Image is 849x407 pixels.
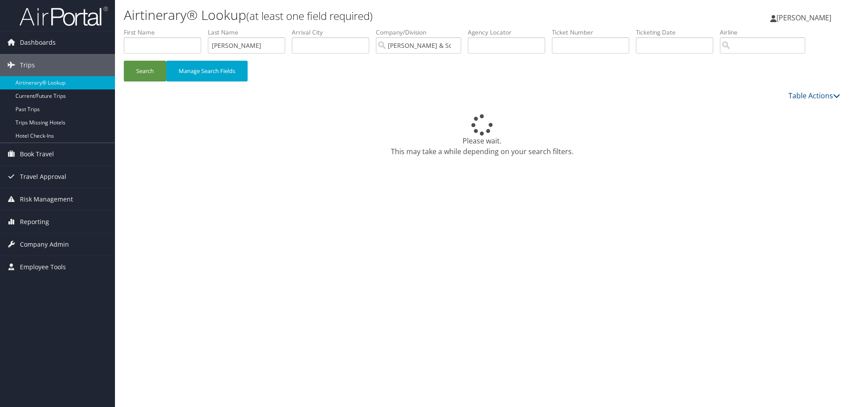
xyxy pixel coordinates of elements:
[166,61,248,81] button: Manage Search Fields
[636,28,720,37] label: Ticketing Date
[20,256,66,278] span: Employee Tools
[246,8,373,23] small: (at least one field required)
[788,91,840,101] a: Table Actions
[208,28,292,37] label: Last Name
[376,28,468,37] label: Company/Division
[552,28,636,37] label: Ticket Number
[20,233,69,256] span: Company Admin
[20,188,73,210] span: Risk Management
[124,114,840,157] div: Please wait. This may take a while depending on your search filters.
[20,143,54,165] span: Book Travel
[124,28,208,37] label: First Name
[770,4,840,31] a: [PERSON_NAME]
[20,31,56,54] span: Dashboards
[20,166,66,188] span: Travel Approval
[468,28,552,37] label: Agency Locator
[776,13,831,23] span: [PERSON_NAME]
[292,28,376,37] label: Arrival City
[720,28,812,37] label: Airline
[124,61,166,81] button: Search
[20,211,49,233] span: Reporting
[20,54,35,76] span: Trips
[19,6,108,27] img: airportal-logo.png
[124,6,601,24] h1: Airtinerary® Lookup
